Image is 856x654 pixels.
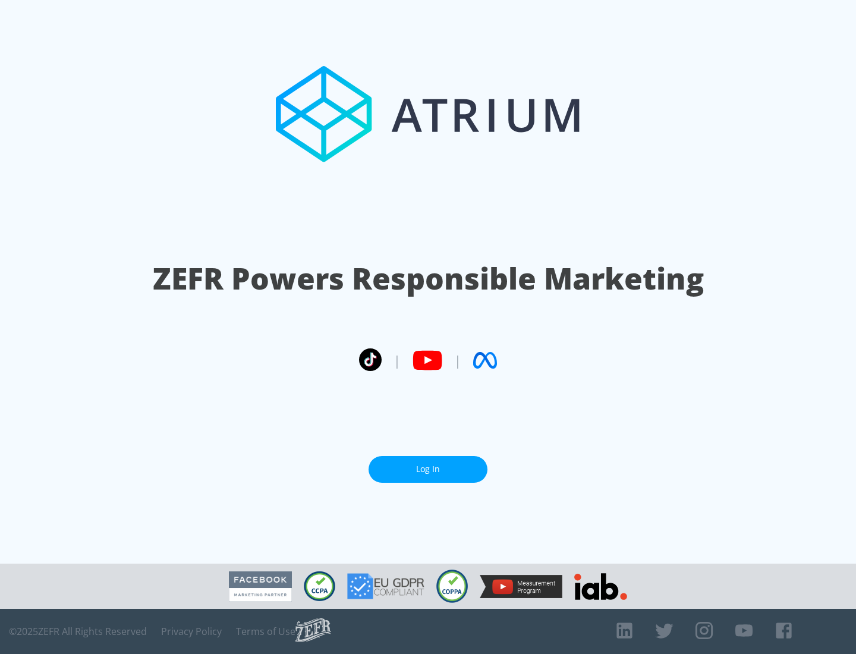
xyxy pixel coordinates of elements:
img: COPPA Compliant [436,570,468,603]
img: GDPR Compliant [347,573,424,599]
a: Log In [369,456,487,483]
img: IAB [574,573,627,600]
a: Terms of Use [236,625,295,637]
img: Facebook Marketing Partner [229,571,292,602]
span: © 2025 ZEFR All Rights Reserved [9,625,147,637]
img: CCPA Compliant [304,571,335,601]
span: | [394,351,401,369]
span: | [454,351,461,369]
a: Privacy Policy [161,625,222,637]
img: YouTube Measurement Program [480,575,562,598]
h1: ZEFR Powers Responsible Marketing [153,258,704,299]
